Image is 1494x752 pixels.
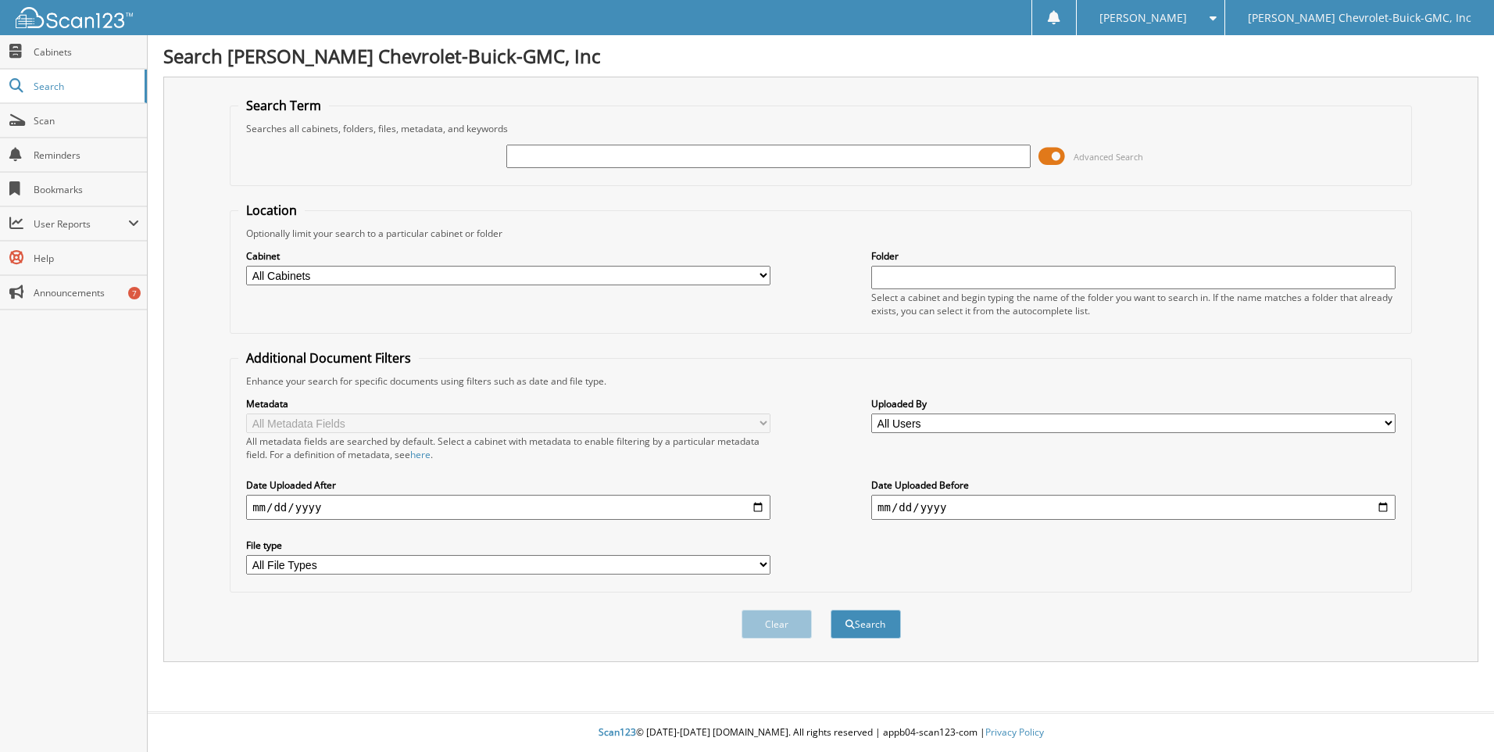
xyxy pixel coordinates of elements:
[246,397,770,410] label: Metadata
[34,114,139,127] span: Scan
[1074,151,1143,163] span: Advanced Search
[831,610,901,639] button: Search
[34,252,139,265] span: Help
[238,202,305,219] legend: Location
[246,249,770,263] label: Cabinet
[742,610,812,639] button: Clear
[163,43,1478,69] h1: Search [PERSON_NAME] Chevrolet-Buick-GMC, Inc
[34,45,139,59] span: Cabinets
[238,349,419,367] legend: Additional Document Filters
[16,7,133,28] img: scan123-logo-white.svg
[34,286,139,299] span: Announcements
[246,478,770,492] label: Date Uploaded After
[871,397,1396,410] label: Uploaded By
[246,435,770,461] div: All metadata fields are searched by default. Select a cabinet with metadata to enable filtering b...
[871,478,1396,492] label: Date Uploaded Before
[34,183,139,196] span: Bookmarks
[246,495,770,520] input: start
[238,227,1403,240] div: Optionally limit your search to a particular cabinet or folder
[871,291,1396,317] div: Select a cabinet and begin typing the name of the folder you want to search in. If the name match...
[238,122,1403,135] div: Searches all cabinets, folders, files, metadata, and keywords
[1248,13,1471,23] span: [PERSON_NAME] Chevrolet-Buick-GMC, Inc
[871,249,1396,263] label: Folder
[148,714,1494,752] div: © [DATE]-[DATE] [DOMAIN_NAME]. All rights reserved | appb04-scan123-com |
[34,80,137,93] span: Search
[238,97,329,114] legend: Search Term
[34,217,128,231] span: User Reports
[246,539,770,552] label: File type
[985,725,1044,739] a: Privacy Policy
[871,495,1396,520] input: end
[410,448,431,461] a: here
[34,149,139,162] span: Reminders
[599,725,636,739] span: Scan123
[238,374,1403,388] div: Enhance your search for specific documents using filters such as date and file type.
[128,287,141,299] div: 7
[1099,13,1187,23] span: [PERSON_NAME]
